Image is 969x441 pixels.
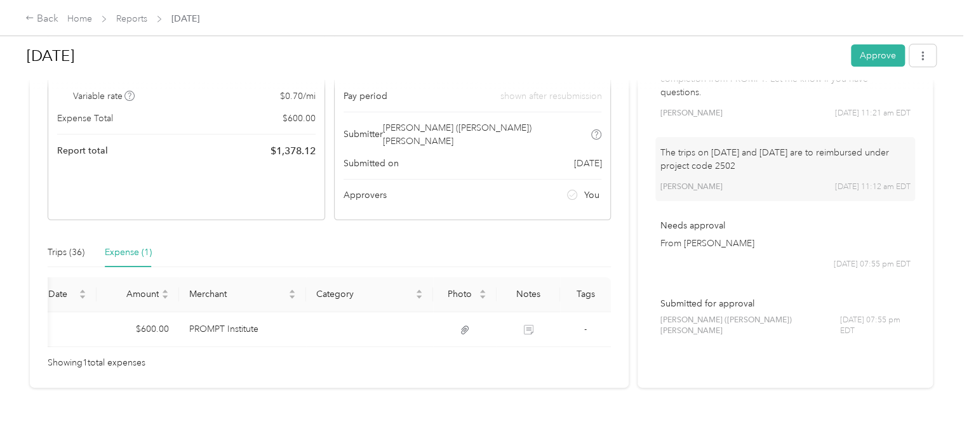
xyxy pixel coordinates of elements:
th: Merchant [179,277,306,312]
span: [PERSON_NAME] [660,181,722,193]
span: caret-up [161,287,169,295]
span: caret-down [161,293,169,301]
span: - [584,324,587,334]
span: [DATE] 07:55 pm EDT [834,259,911,270]
span: Merchant [189,289,286,299]
span: Report total [57,144,108,157]
div: Expense (1) [105,246,152,260]
p: From [PERSON_NAME] [660,237,911,250]
span: caret-up [79,287,86,295]
iframe: Everlance-gr Chat Button Frame [898,370,969,441]
span: [PERSON_NAME] ([PERSON_NAME]) [PERSON_NAME] [660,315,839,337]
h1: Jul 2025 [27,41,842,71]
th: Notes [497,277,560,312]
span: Category [316,289,413,299]
td: - [560,312,611,347]
span: caret-up [415,287,423,295]
span: You [584,188,599,202]
button: Approve [851,44,905,67]
div: Back [25,11,58,27]
div: Trips (36) [48,246,84,260]
span: Variable rate [73,89,135,103]
span: caret-down [288,293,296,301]
span: Submitted on [344,157,399,170]
span: [DATE] 11:12 am EDT [835,181,911,193]
td: 7-9-2025 [1,312,97,347]
th: Photo [433,277,497,312]
span: Pay period [344,89,387,103]
span: $ 600.00 [283,112,316,125]
div: Tags [570,289,601,299]
span: shown after resubmission [500,89,601,103]
a: Reports [116,13,147,24]
th: Tags [560,277,611,312]
td: $600.00 [97,312,179,347]
p: The trips on [DATE] and [DATE] are to reimbursed under project code 2502 [660,146,911,173]
span: Amount [107,289,159,299]
span: Approvers [344,188,387,202]
span: [DATE] 11:21 am EDT [835,108,911,119]
span: [DATE] [171,12,199,25]
span: caret-up [288,287,296,295]
span: caret-down [479,293,486,301]
span: [DATE] 07:55 pm EDT [840,315,911,337]
span: $ 0.70 / mi [280,89,316,103]
th: Category [306,277,433,312]
td: PROMPT Institute [179,312,306,347]
span: Submitter [344,128,383,141]
span: [PERSON_NAME] ([PERSON_NAME]) [PERSON_NAME] [383,121,589,148]
span: caret-down [415,293,423,301]
span: Expense Total [57,112,113,125]
span: caret-up [479,287,486,295]
span: Photo [443,289,476,299]
p: Needs approval [660,219,911,232]
span: $ 1,378.12 [271,143,316,159]
span: caret-down [79,293,86,301]
th: Expense Date [1,277,97,312]
a: Home [67,13,92,24]
span: [DATE] [573,157,601,170]
p: Submitted for approval [660,297,911,310]
span: [PERSON_NAME] [660,108,722,119]
span: Showing 1 total expenses [48,356,145,370]
th: Amount [97,277,179,312]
